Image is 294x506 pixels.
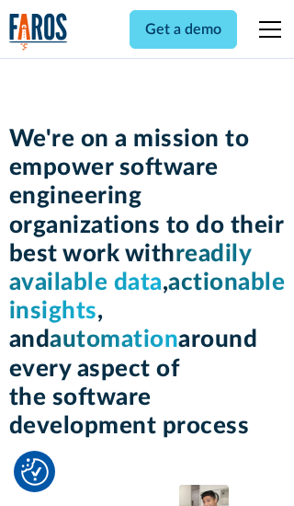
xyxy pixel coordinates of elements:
[9,13,68,51] img: Logo of the analytics and reporting company Faros.
[21,458,49,486] img: Revisit consent button
[9,242,253,294] span: readily available data
[9,13,68,51] a: home
[130,10,237,49] a: Get a demo
[50,328,178,351] span: automation
[9,125,286,441] h1: We're on a mission to empower software engineering organizations to do their best work with , , a...
[21,458,49,486] button: Cookie Settings
[248,7,285,52] div: menu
